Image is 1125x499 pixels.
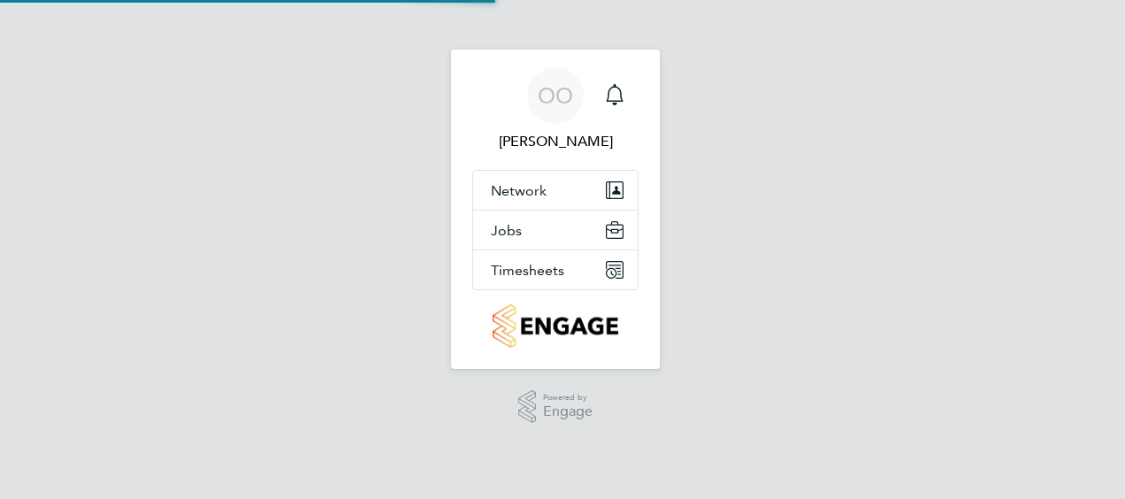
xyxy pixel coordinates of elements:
a: Go to home page [472,304,639,348]
a: OO[PERSON_NAME] [472,67,639,152]
span: Network [491,182,547,199]
button: Network [473,171,638,210]
span: Powered by [543,390,593,405]
span: Timesheets [491,262,564,279]
span: OO [538,84,573,107]
span: Ondre Odain [472,131,639,152]
span: Engage [543,404,593,419]
button: Jobs [473,211,638,249]
nav: Main navigation [451,50,660,369]
a: Powered byEngage [518,390,593,424]
button: Timesheets [473,250,638,289]
span: Jobs [491,222,522,239]
img: countryside-properties-logo-retina.png [493,304,617,348]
